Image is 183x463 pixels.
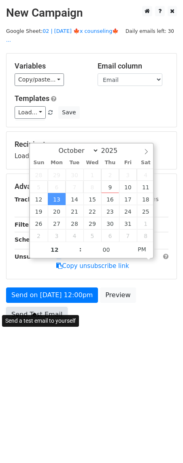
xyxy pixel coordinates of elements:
span: Thu [101,160,119,165]
span: October 3, 2025 [119,169,137,181]
span: October 29, 2025 [83,217,101,229]
span: Click to toggle [131,241,153,257]
a: Send Test Email [6,307,68,322]
input: Hour [30,242,79,258]
button: Save [58,106,79,119]
span: October 31, 2025 [119,217,137,229]
div: Loading... [15,140,168,161]
span: October 10, 2025 [119,181,137,193]
span: Fri [119,160,137,165]
span: Sat [137,160,155,165]
span: October 9, 2025 [101,181,119,193]
iframe: Chat Widget [143,424,183,463]
span: October 21, 2025 [66,205,83,217]
span: November 5, 2025 [83,229,101,242]
span: November 2, 2025 [30,229,48,242]
span: October 16, 2025 [101,193,119,205]
span: October 23, 2025 [101,205,119,217]
a: Daily emails left: 30 [123,28,177,34]
strong: Tracking [15,196,42,203]
span: October 28, 2025 [66,217,83,229]
span: November 4, 2025 [66,229,83,242]
a: Templates [15,94,49,103]
span: : [79,241,82,257]
span: October 1, 2025 [83,169,101,181]
span: October 15, 2025 [83,193,101,205]
span: September 30, 2025 [66,169,83,181]
span: November 3, 2025 [48,229,66,242]
h2: New Campaign [6,6,177,20]
span: October 20, 2025 [48,205,66,217]
span: October 7, 2025 [66,181,83,193]
a: Send on [DATE] 12:00pm [6,287,98,303]
h5: Variables [15,62,85,71]
small: Google Sheet: [6,28,119,43]
label: UTM Codes [127,195,158,204]
span: October 6, 2025 [48,181,66,193]
strong: Schedule [15,236,44,243]
span: Sun [30,160,48,165]
span: October 24, 2025 [119,205,137,217]
strong: Filters [15,221,35,228]
span: October 19, 2025 [30,205,48,217]
span: November 6, 2025 [101,229,119,242]
span: October 25, 2025 [137,205,155,217]
span: October 22, 2025 [83,205,101,217]
a: 02 | [DATE] 🍁x counseling🍁 ... [6,28,119,43]
span: October 26, 2025 [30,217,48,229]
span: October 8, 2025 [83,181,101,193]
h5: Email column [98,62,168,71]
span: Mon [48,160,66,165]
span: October 2, 2025 [101,169,119,181]
input: Year [99,147,128,154]
span: September 28, 2025 [30,169,48,181]
span: November 8, 2025 [137,229,155,242]
span: November 7, 2025 [119,229,137,242]
span: Tue [66,160,83,165]
span: October 12, 2025 [30,193,48,205]
a: Copy/paste... [15,73,64,86]
span: October 30, 2025 [101,217,119,229]
h5: Advanced [15,182,168,191]
a: Preview [100,287,136,303]
span: October 13, 2025 [48,193,66,205]
span: October 14, 2025 [66,193,83,205]
h5: Recipients [15,140,168,149]
span: Wed [83,160,101,165]
a: Load... [15,106,46,119]
span: October 5, 2025 [30,181,48,193]
span: November 1, 2025 [137,217,155,229]
a: Copy unsubscribe link [56,262,129,270]
span: Daily emails left: 30 [123,27,177,36]
span: September 29, 2025 [48,169,66,181]
span: October 27, 2025 [48,217,66,229]
div: Send a test email to yourself [2,315,79,327]
span: October 11, 2025 [137,181,155,193]
span: October 18, 2025 [137,193,155,205]
span: October 4, 2025 [137,169,155,181]
strong: Unsubscribe [15,253,54,260]
input: Minute [82,242,131,258]
span: October 17, 2025 [119,193,137,205]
